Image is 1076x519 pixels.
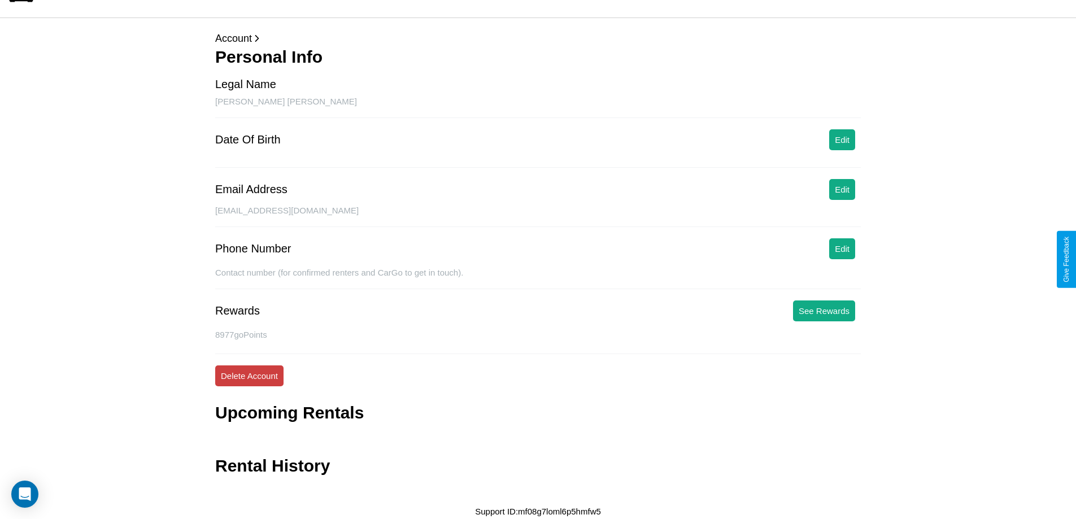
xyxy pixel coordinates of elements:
[215,242,291,255] div: Phone Number
[215,456,330,476] h3: Rental History
[215,133,281,146] div: Date Of Birth
[829,238,855,259] button: Edit
[1062,237,1070,282] div: Give Feedback
[215,206,861,227] div: [EMAIL_ADDRESS][DOMAIN_NAME]
[215,183,287,196] div: Email Address
[215,327,861,342] p: 8977 goPoints
[215,47,861,67] h3: Personal Info
[475,504,601,519] p: Support ID: mf08g7loml6p5hmfw5
[215,268,861,289] div: Contact number (for confirmed renters and CarGo to get in touch).
[829,129,855,150] button: Edit
[215,304,260,317] div: Rewards
[215,97,861,118] div: [PERSON_NAME] [PERSON_NAME]
[215,29,861,47] p: Account
[11,481,38,508] div: Open Intercom Messenger
[793,300,855,321] button: See Rewards
[215,365,284,386] button: Delete Account
[829,179,855,200] button: Edit
[215,78,276,91] div: Legal Name
[215,403,364,422] h3: Upcoming Rentals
